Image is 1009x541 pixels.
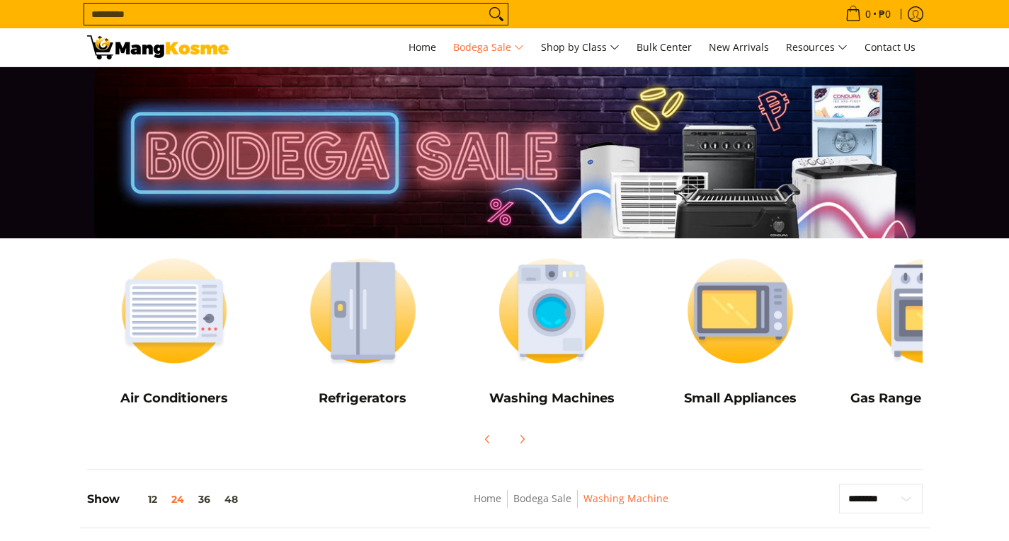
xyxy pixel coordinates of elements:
button: 48 [217,494,245,505]
span: Home [409,40,436,54]
img: Bodega Sale l Mang Kosme: Cost-Efficient &amp; Quality Home Appliances Washing Machine [87,35,229,59]
span: 0 [863,9,873,19]
a: Refrigerators Refrigerators [275,245,450,417]
span: Bodega Sale [453,39,524,57]
span: Contact Us [865,40,916,54]
button: 24 [164,494,191,505]
a: Bodega Sale [513,491,571,505]
span: New Arrivals [709,40,769,54]
span: Washing Machine [583,490,668,508]
span: • [841,6,895,22]
img: Small Appliances [653,245,828,376]
img: Refrigerators [275,245,450,376]
h5: Show [87,492,245,506]
img: Washing Machines [464,245,639,376]
a: Shop by Class [534,28,627,66]
button: Previous [472,424,503,455]
button: Search [485,4,508,25]
a: Contact Us [857,28,923,66]
a: Bodega Sale [446,28,531,66]
nav: Breadcrumbs [371,490,773,522]
span: Resources [786,39,848,57]
img: Air Conditioners [87,245,262,376]
a: Air Conditioners Air Conditioners [87,245,262,417]
h5: Small Appliances [653,390,828,407]
h5: Washing Machines [464,390,639,407]
span: Shop by Class [541,39,620,57]
button: 12 [120,494,164,505]
a: Washing Machines Washing Machines [464,245,639,417]
span: ₱0 [877,9,893,19]
h5: Refrigerators [275,390,450,407]
a: Small Appliances Small Appliances [653,245,828,417]
a: Home [474,491,501,505]
a: Home [401,28,443,66]
nav: Main Menu [243,28,923,66]
a: Resources [779,28,855,66]
span: Bulk Center [637,40,692,54]
h5: Air Conditioners [87,390,262,407]
a: New Arrivals [702,28,776,66]
a: Bulk Center [629,28,699,66]
button: 36 [191,494,217,505]
button: Next [506,424,537,455]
